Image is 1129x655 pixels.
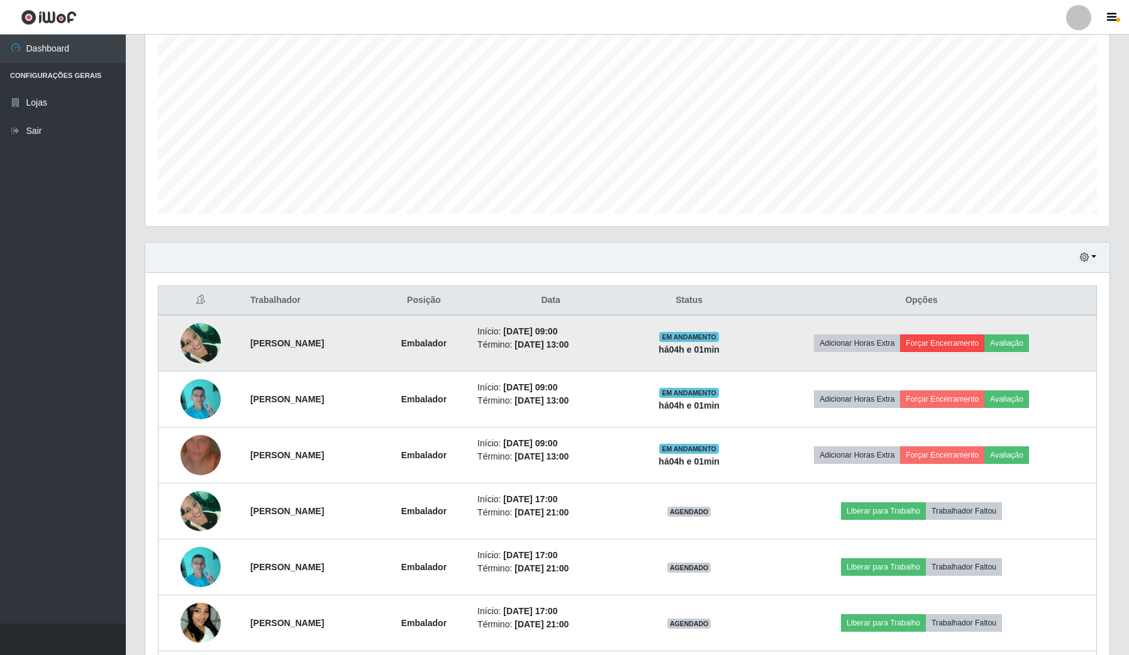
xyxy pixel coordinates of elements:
[514,507,569,517] time: [DATE] 21:00
[503,438,557,448] time: [DATE] 09:00
[900,446,984,464] button: Forçar Encerramento
[477,506,624,519] li: Término:
[243,286,378,316] th: Trabalhador
[181,484,221,537] img: 1704083137947.jpeg
[926,614,1002,632] button: Trabalhador Faltou
[401,450,447,460] strong: Embalador
[401,338,447,348] strong: Embalador
[659,400,720,410] strong: há 04 h e 01 min
[667,563,711,573] span: AGENDADO
[659,444,719,454] span: EM ANDAMENTO
[667,619,711,629] span: AGENDADO
[984,446,1029,464] button: Avaliação
[659,332,719,342] span: EM ANDAMENTO
[181,419,221,491] img: 1750247138139.jpeg
[401,394,447,404] strong: Embalador
[900,390,984,408] button: Forçar Encerramento
[401,562,447,572] strong: Embalador
[514,563,569,573] time: [DATE] 21:00
[477,549,624,562] li: Início:
[21,9,77,25] img: CoreUI Logo
[470,286,631,316] th: Data
[477,605,624,618] li: Início:
[503,382,557,392] time: [DATE] 09:00
[747,286,1096,316] th: Opções
[503,494,557,504] time: [DATE] 17:00
[378,286,470,316] th: Posição
[926,502,1002,520] button: Trabalhador Faltou
[503,550,557,560] time: [DATE] 17:00
[250,562,324,572] strong: [PERSON_NAME]
[477,450,624,463] li: Término:
[841,558,926,576] button: Liberar para Trabalho
[477,338,624,351] li: Término:
[900,334,984,352] button: Forçar Encerramento
[659,344,720,355] strong: há 04 h e 01 min
[814,390,900,408] button: Adicionar Horas Extra
[514,395,569,405] time: [DATE] 13:00
[514,451,569,461] time: [DATE] 13:00
[250,450,324,460] strong: [PERSON_NAME]
[181,372,221,426] img: 1699884729750.jpeg
[926,558,1002,576] button: Trabalhador Faltou
[841,614,926,632] button: Liberar para Trabalho
[477,394,624,407] li: Término:
[250,394,324,404] strong: [PERSON_NAME]
[477,562,624,575] li: Término:
[181,540,221,593] img: 1699884729750.jpeg
[984,390,1029,408] button: Avaliação
[250,506,324,516] strong: [PERSON_NAME]
[503,606,557,616] time: [DATE] 17:00
[181,316,221,370] img: 1704083137947.jpeg
[659,388,719,398] span: EM ANDAMENTO
[477,618,624,631] li: Término:
[401,618,447,628] strong: Embalador
[250,338,324,348] strong: [PERSON_NAME]
[631,286,747,316] th: Status
[667,507,711,517] span: AGENDADO
[477,437,624,450] li: Início:
[503,326,557,336] time: [DATE] 09:00
[250,618,324,628] strong: [PERSON_NAME]
[659,456,720,466] strong: há 04 h e 01 min
[984,334,1029,352] button: Avaliação
[814,334,900,352] button: Adicionar Horas Extra
[841,502,926,520] button: Liberar para Trabalho
[514,619,569,629] time: [DATE] 21:00
[477,381,624,394] li: Início:
[401,506,447,516] strong: Embalador
[514,339,569,350] time: [DATE] 13:00
[814,446,900,464] button: Adicionar Horas Extra
[477,493,624,506] li: Início:
[477,325,624,338] li: Início:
